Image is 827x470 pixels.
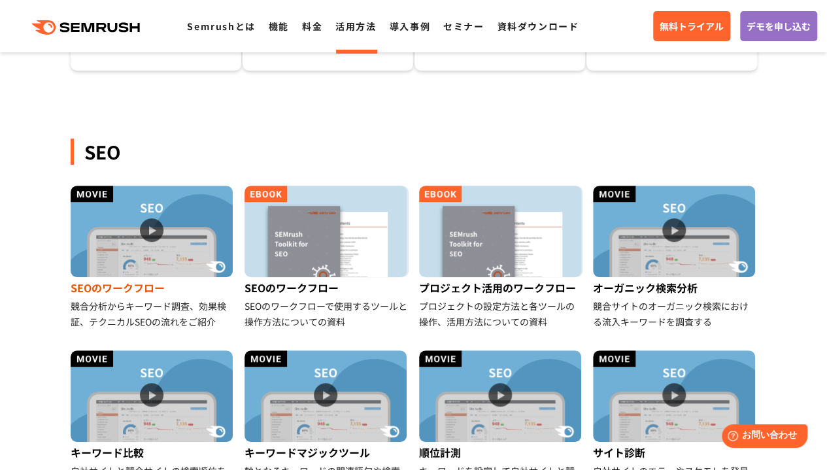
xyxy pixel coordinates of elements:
[653,11,730,41] a: 無料トライアル
[593,186,757,329] a: オーガニック検索分析 競合サイトのオーガニック検索における流入キーワードを調査する
[245,186,409,329] a: SEOのワークフロー SEOのワークフローで使用するツールと操作方法についての資料
[335,20,376,33] a: 活用方法
[497,20,579,33] a: 資料ダウンロード
[71,298,235,329] div: 競合分析からキーワード調査、効果検証、テクニカルSEOの流れをご紹介
[419,186,583,329] a: プロジェクト活用のワークフロー プロジェクトの設定方法と各ツールの操作、活用方法についての資料
[660,19,724,33] span: 無料トライアル
[187,20,255,33] a: Semrushとは
[390,20,430,33] a: 導入事例
[593,442,757,463] div: サイト診断
[245,298,409,329] div: SEOのワークフローで使用するツールと操作方法についての資料
[71,277,235,298] div: SEOのワークフロー
[71,139,757,165] div: SEO
[593,277,757,298] div: オーガニック検索分析
[245,442,409,463] div: キーワードマジックツール
[71,442,235,463] div: キーワード比較
[71,186,235,329] a: SEOのワークフロー 競合分析からキーワード調査、効果検証、テクニカルSEOの流れをご紹介
[419,298,583,329] div: プロジェクトの設定方法と各ツールの操作、活用方法についての資料
[419,442,583,463] div: 順位計測
[711,419,813,456] iframe: Help widget launcher
[269,20,289,33] a: 機能
[443,20,484,33] a: セミナー
[245,277,409,298] div: SEOのワークフロー
[593,298,757,329] div: 競合サイトのオーガニック検索における流入キーワードを調査する
[302,20,322,33] a: 料金
[740,11,817,41] a: デモを申し込む
[419,277,583,298] div: プロジェクト活用のワークフロー
[747,19,811,33] span: デモを申し込む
